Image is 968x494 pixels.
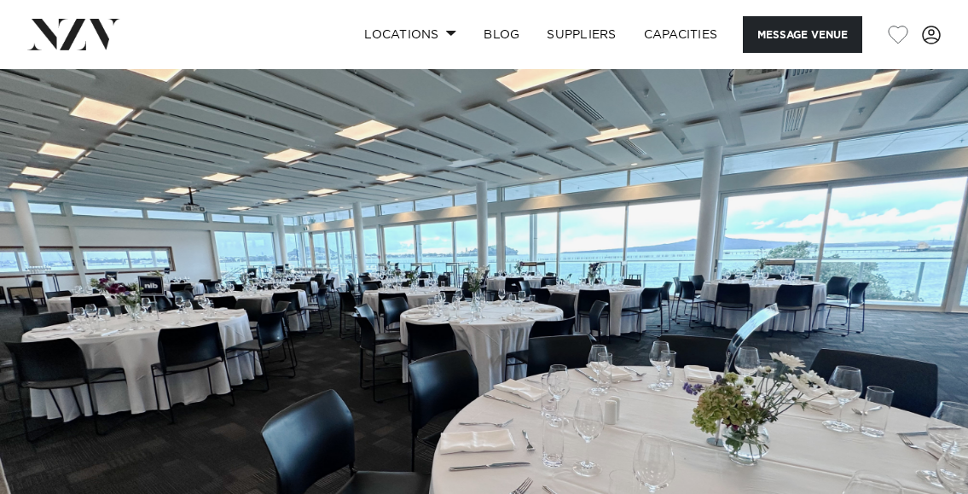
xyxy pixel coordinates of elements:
[533,16,629,53] a: SUPPLIERS
[630,16,732,53] a: Capacities
[470,16,533,53] a: BLOG
[351,16,470,53] a: Locations
[27,19,120,49] img: nzv-logo.png
[743,16,862,53] button: Message Venue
